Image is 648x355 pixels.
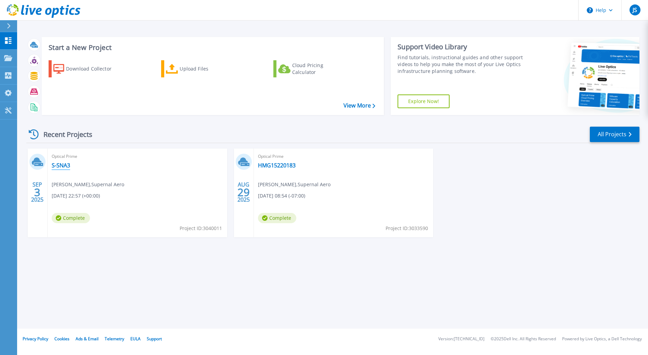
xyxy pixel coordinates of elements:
[49,44,375,51] h3: Start a New Project
[147,336,162,342] a: Support
[52,162,70,169] a: S-SNA3
[258,213,296,223] span: Complete
[258,162,296,169] a: HMG15220183
[438,337,484,341] li: Version: [TECHNICAL_ID]
[590,127,639,142] a: All Projects
[491,337,556,341] li: © 2025 Dell Inc. All Rights Reserved
[31,180,44,205] div: SEP 2025
[237,180,250,205] div: AUG 2025
[398,94,450,108] a: Explore Now!
[76,336,99,342] a: Ads & Email
[49,60,125,77] a: Download Collector
[34,189,40,195] span: 3
[273,60,350,77] a: Cloud Pricing Calculator
[161,60,237,77] a: Upload Files
[52,192,100,200] span: [DATE] 22:57 (+00:00)
[52,181,124,188] span: [PERSON_NAME] , Supernal Aero
[398,54,524,75] div: Find tutorials, instructional guides and other support videos to help you make the most of your L...
[562,337,642,341] li: Powered by Live Optics, a Dell Technology
[258,192,305,200] span: [DATE] 08:54 (-07:00)
[105,336,124,342] a: Telemetry
[633,7,637,13] span: JS
[54,336,69,342] a: Cookies
[23,336,48,342] a: Privacy Policy
[258,153,429,160] span: Optical Prime
[386,225,428,232] span: Project ID: 3033590
[237,189,250,195] span: 29
[66,62,121,76] div: Download Collector
[258,181,331,188] span: [PERSON_NAME] , Supernal Aero
[180,62,234,76] div: Upload Files
[130,336,141,342] a: EULA
[52,213,90,223] span: Complete
[180,225,222,232] span: Project ID: 3040011
[26,126,102,143] div: Recent Projects
[52,153,223,160] span: Optical Prime
[292,62,347,76] div: Cloud Pricing Calculator
[398,42,524,51] div: Support Video Library
[344,102,375,109] a: View More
